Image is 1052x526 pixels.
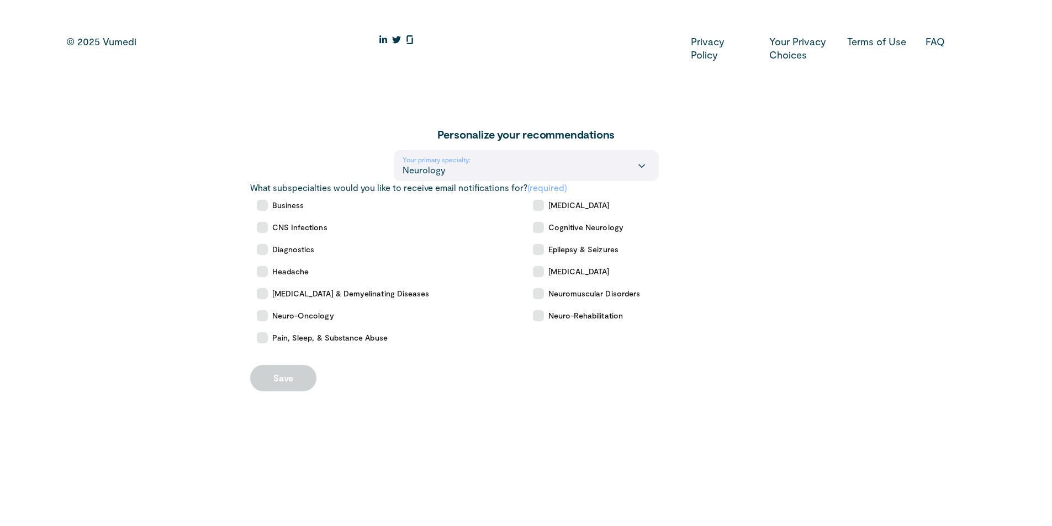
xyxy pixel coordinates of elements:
[272,332,388,343] span: Pain, Sleep, & Substance Abuse
[926,35,986,62] a: FAQ
[250,127,802,141] p: Personalize your recommendations
[548,288,641,299] span: Neuromuscular Disorders
[527,182,567,193] span: (required)
[250,182,567,193] label: What subspecialties would you like to receive email notifications for?
[548,244,618,255] span: Epilepsy & Seizures
[548,266,610,277] span: [MEDICAL_DATA]
[272,200,304,211] span: Business
[272,288,430,299] span: [MEDICAL_DATA] & Demyelinating Diseases
[548,310,623,321] span: Neuro-Rehabilitation
[847,35,907,62] a: Terms of Use
[548,200,610,211] span: [MEDICAL_DATA]
[66,35,361,62] p: © 2025 Vumedi
[272,266,309,277] span: Headache
[272,222,327,233] span: CNS Infections
[272,310,334,321] span: Neuro-Oncology
[548,222,623,233] span: Cognitive Neurology
[272,244,315,255] span: Diagnostics
[691,35,751,62] a: Privacy Policy
[769,35,829,62] a: Your Privacy Choices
